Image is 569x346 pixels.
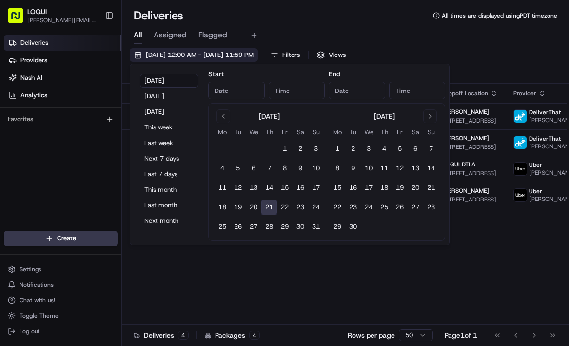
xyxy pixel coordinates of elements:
span: Toggle Theme [20,312,59,320]
a: Analytics [4,88,121,103]
span: [DATE] 12:00 AM - [DATE] 11:59 PM [146,51,254,59]
span: [PERSON_NAME] [443,187,489,195]
span: Notifications [20,281,54,289]
button: 5 [230,161,246,176]
button: 28 [261,219,277,235]
div: Page 1 of 1 [445,330,477,340]
button: [DATE] [140,105,198,119]
span: Chat with us! [20,296,55,304]
img: Nash [10,10,29,29]
h1: Deliveries [134,8,183,23]
button: 9 [293,161,308,176]
a: 💻API Documentation [78,137,160,155]
span: API Documentation [92,141,157,151]
span: [STREET_ADDRESS] [443,117,498,125]
img: profile_deliverthat_partner.png [514,136,527,149]
p: Welcome 👋 [10,39,177,55]
span: DeliverThat [529,135,561,143]
button: 18 [215,200,230,215]
span: Settings [20,265,41,273]
button: 22 [330,200,345,215]
button: 25 [215,219,230,235]
input: Time [389,82,446,99]
button: [DATE] [140,74,198,88]
button: 29 [277,219,293,235]
th: Sunday [423,127,439,137]
a: 📗Knowledge Base [6,137,78,155]
button: 13 [408,161,423,176]
div: We're available if you need us! [33,103,123,110]
button: 1 [277,141,293,157]
div: [DATE] [374,111,395,121]
button: 7 [261,161,277,176]
span: All times are displayed using PDT timezone [442,12,557,19]
button: 20 [246,200,261,215]
span: Nash AI [20,73,42,82]
th: Monday [215,127,230,137]
button: 15 [330,180,345,196]
button: 12 [392,161,408,176]
button: Go to next month [423,109,437,123]
div: 📗 [10,142,18,150]
th: Monday [330,127,345,137]
th: Sunday [308,127,324,137]
th: Saturday [293,127,308,137]
a: Deliveries [4,35,121,51]
span: Provider [513,90,536,97]
button: 31 [308,219,324,235]
button: 10 [361,161,376,176]
button: 18 [376,180,392,196]
th: Friday [277,127,293,137]
span: Flagged [198,29,227,41]
button: 5 [392,141,408,157]
button: 26 [230,219,246,235]
span: Log out [20,328,39,335]
button: 4 [376,141,392,157]
span: Views [329,51,346,59]
button: Toggle Theme [4,309,118,323]
th: Tuesday [345,127,361,137]
input: Date [329,82,385,99]
button: 11 [215,180,230,196]
button: 17 [361,180,376,196]
span: DeliverThat [529,109,561,116]
span: Deliveries [20,38,48,47]
button: Next month [140,214,198,228]
span: Uber [529,187,542,195]
button: 8 [277,161,293,176]
button: 4 [215,161,230,176]
div: Start new chat [33,93,160,103]
button: LOQUI [27,7,47,17]
button: 16 [345,180,361,196]
span: Filters [282,51,300,59]
button: 28 [423,200,439,215]
a: Powered byPylon [69,164,118,172]
button: 12 [230,180,246,196]
button: [PERSON_NAME][EMAIL_ADDRESS][DOMAIN_NAME] [27,17,97,24]
button: Start new chat [166,96,177,108]
span: Assigned [154,29,187,41]
button: 23 [293,200,308,215]
button: [DATE] [140,90,198,103]
button: 19 [392,180,408,196]
button: 17 [308,180,324,196]
button: 24 [308,200,324,215]
button: 6 [246,161,261,176]
span: [STREET_ADDRESS] [443,169,498,177]
span: Create [57,234,76,243]
a: Providers [4,53,121,68]
button: 2 [293,141,308,157]
div: 4 [249,331,260,340]
img: profile_deliverthat_partner.png [514,110,527,123]
button: 21 [261,200,277,215]
button: 7 [423,141,439,157]
span: [STREET_ADDRESS] [443,143,498,151]
div: Packages [205,330,260,340]
span: LOQUI DTLA [443,161,475,168]
span: All [134,29,142,41]
th: Wednesday [361,127,376,137]
button: 14 [423,161,439,176]
span: Uber [529,161,542,169]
